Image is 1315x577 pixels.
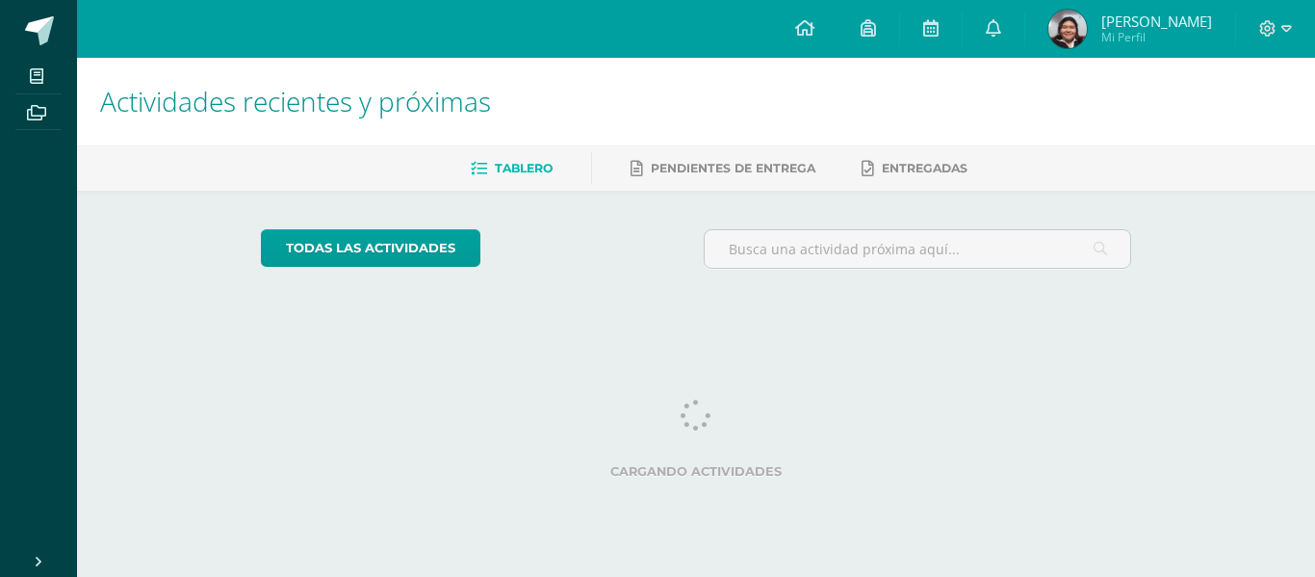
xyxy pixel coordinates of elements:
[495,161,553,175] span: Tablero
[651,161,815,175] span: Pendientes de entrega
[882,161,967,175] span: Entregadas
[1048,10,1087,48] img: e27cf34c3a273a5c895db822b70d9e8d.png
[1101,29,1212,45] span: Mi Perfil
[261,464,1132,479] label: Cargando actividades
[471,153,553,184] a: Tablero
[631,153,815,184] a: Pendientes de entrega
[862,153,967,184] a: Entregadas
[100,83,491,119] span: Actividades recientes y próximas
[705,230,1131,268] input: Busca una actividad próxima aquí...
[1101,12,1212,31] span: [PERSON_NAME]
[261,229,480,267] a: todas las Actividades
